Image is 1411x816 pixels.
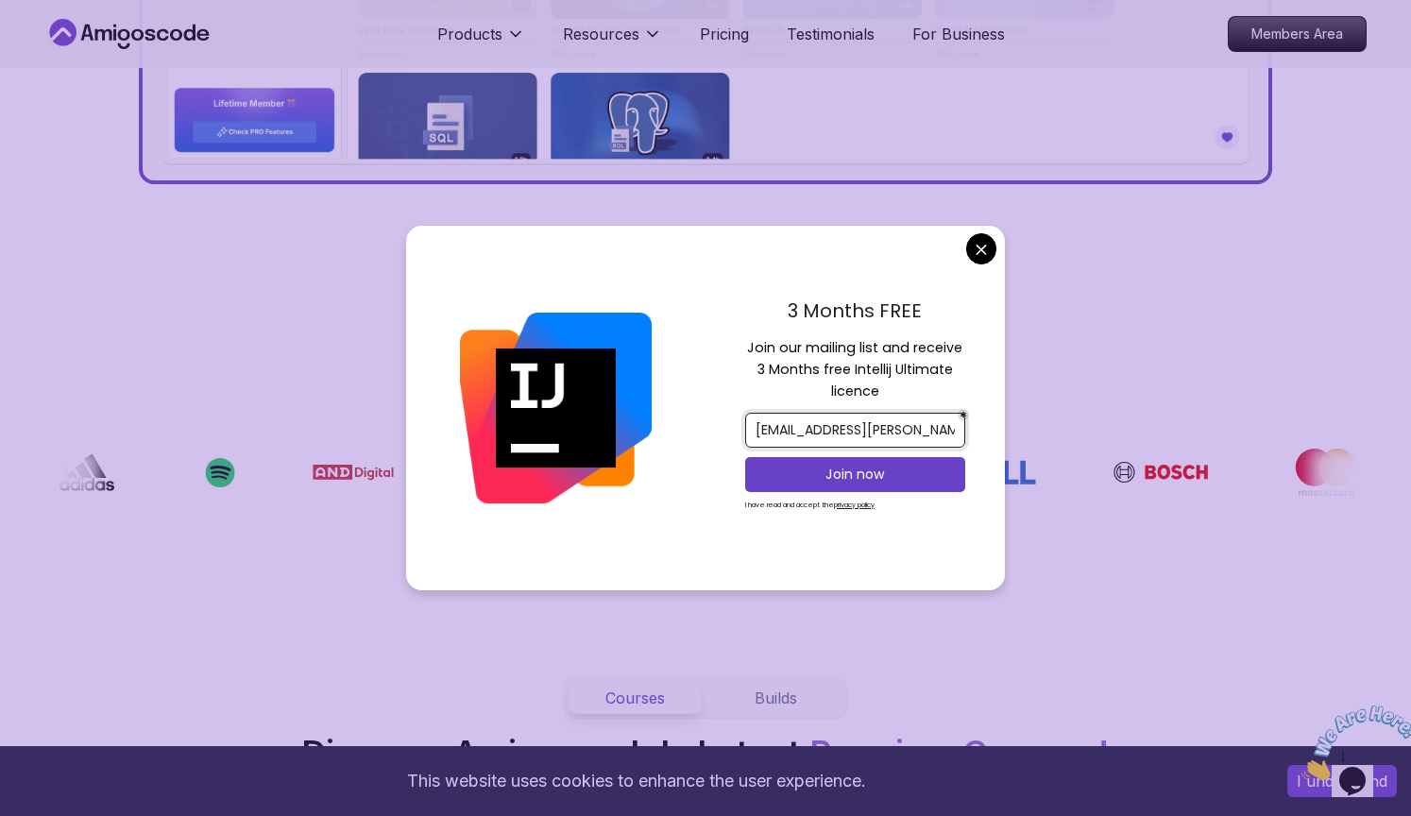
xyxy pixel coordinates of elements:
button: Resources [563,23,662,60]
img: Chat attention grabber [8,8,125,82]
a: Testimonials [787,23,875,45]
iframe: chat widget [1294,698,1411,788]
span: 1 [8,8,15,24]
p: Resources [563,23,639,45]
a: Pricing [700,23,749,45]
h2: Discover Amigoscode's Latest [301,734,1110,772]
button: Accept cookies [1287,765,1397,797]
button: Courses [569,682,702,714]
span: Premium Courses! [809,732,1110,773]
a: For Business [912,23,1005,45]
p: Products [437,23,502,45]
p: OUR AMIGO STUDENTS WORK IN TOP COMPANIES [44,396,1367,418]
p: Members Area [1229,17,1366,51]
div: This website uses cookies to enhance the user experience. [14,760,1259,802]
button: Builds [709,682,842,714]
button: Products [437,23,525,60]
a: Members Area [1228,16,1367,52]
